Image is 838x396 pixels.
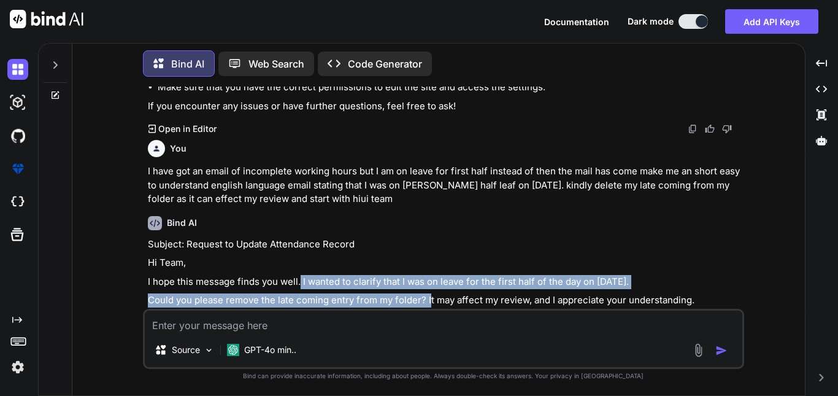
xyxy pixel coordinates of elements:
[148,238,742,252] p: Subject: Request to Update Attendance Record
[204,345,214,355] img: Pick Models
[7,357,28,378] img: settings
[248,56,304,71] p: Web Search
[158,80,742,95] li: Make sure that you have the correct permissions to edit the site and access the settings.
[715,344,728,357] img: icon
[705,124,715,134] img: like
[688,124,698,134] img: copy
[7,59,28,80] img: darkChat
[158,123,217,135] p: Open in Editor
[691,343,705,357] img: attachment
[148,293,742,308] p: Could you please remove the late coming entry from my folder? It may affect my review, and I appr...
[348,56,422,71] p: Code Generator
[7,192,28,212] img: cloudideIcon
[167,217,197,229] h6: Bind AI
[7,158,28,179] img: premium
[628,15,674,28] span: Dark mode
[544,15,609,28] button: Documentation
[7,92,28,113] img: darkAi-studio
[244,344,296,356] p: GPT-4o min..
[171,56,204,71] p: Bind AI
[544,17,609,27] span: Documentation
[143,371,744,381] p: Bind can provide inaccurate information, including about people. Always double-check its answers....
[722,124,732,134] img: dislike
[148,256,742,270] p: Hi Team,
[148,99,742,114] p: If you encounter any issues or have further questions, feel free to ask!
[148,165,742,206] p: I have got an email of incomplete working hours but I am on leave for first half instead of then ...
[172,344,200,356] p: Source
[170,142,186,155] h6: You
[725,9,818,34] button: Add API Keys
[148,275,742,289] p: I hope this message finds you well. I wanted to clarify that I was on leave for the first half of...
[227,344,239,356] img: GPT-4o mini
[7,125,28,146] img: githubDark
[10,10,83,28] img: Bind AI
